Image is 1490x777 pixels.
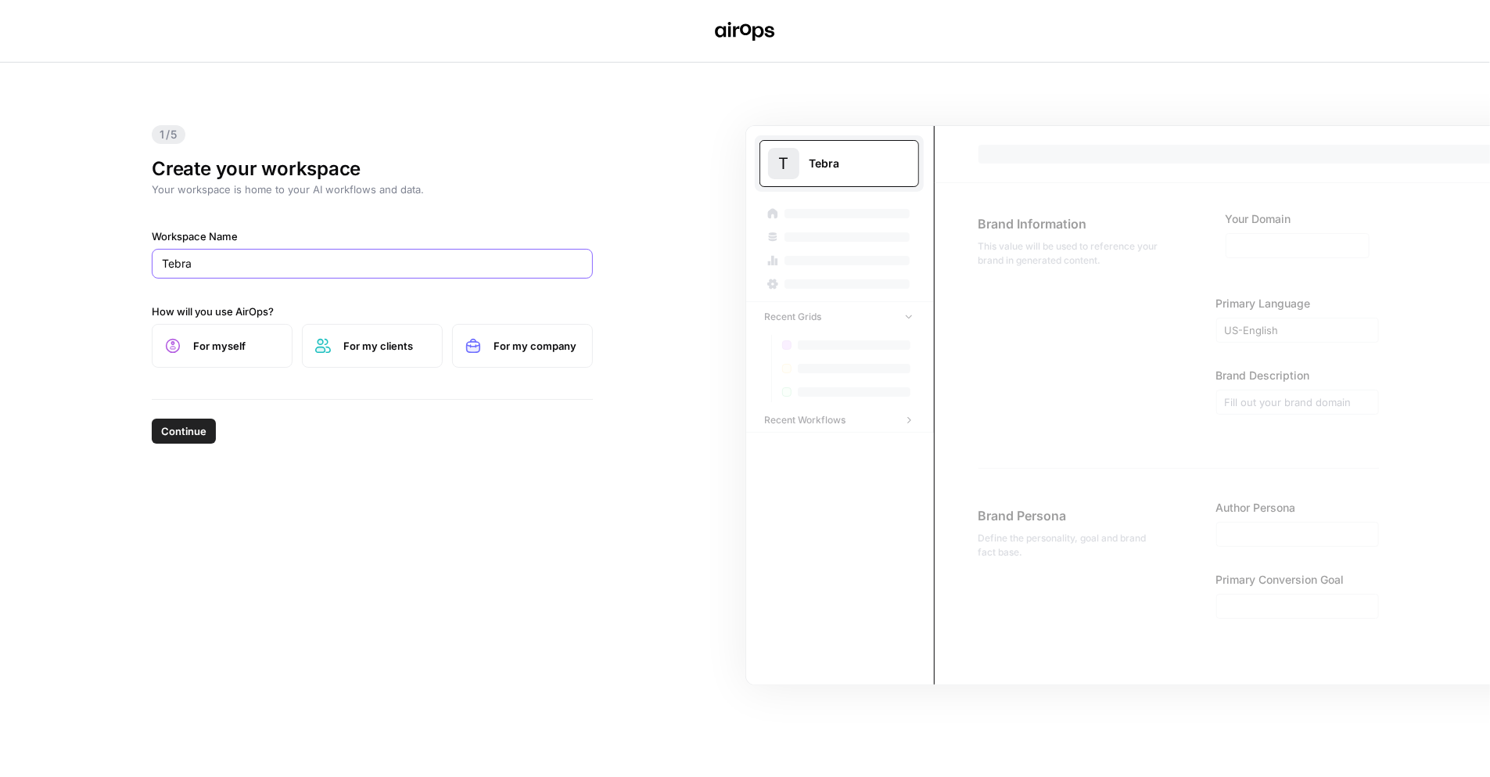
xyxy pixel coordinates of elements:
[343,338,429,354] span: For my clients
[779,153,789,174] span: T
[152,419,216,444] button: Continue
[152,125,185,144] span: 1/5
[162,256,583,272] input: SpaceOps
[152,182,593,197] p: Your workspace is home to your AI workflows and data.
[494,338,580,354] span: For my company
[161,423,206,439] span: Continue
[152,304,593,319] label: How will you use AirOps?
[193,338,279,354] span: For myself
[152,228,593,244] label: Workspace Name
[152,156,593,182] h1: Create your workspace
